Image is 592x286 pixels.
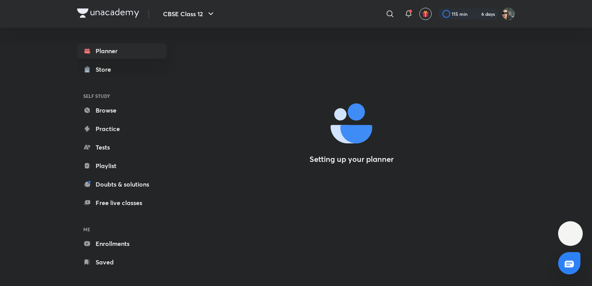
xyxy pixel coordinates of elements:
[77,43,166,59] a: Planner
[309,155,394,164] h4: Setting up your planner
[158,6,220,22] button: CBSE Class 12
[77,89,166,103] h6: SELF STUDY
[77,62,166,77] a: Store
[419,8,432,20] button: avatar
[472,10,480,18] img: streak
[77,195,166,210] a: Free live classes
[77,158,166,173] a: Playlist
[77,103,166,118] a: Browse
[77,140,166,155] a: Tests
[566,229,575,238] img: ttu
[77,236,166,251] a: Enrollments
[77,121,166,136] a: Practice
[77,254,166,270] a: Saved
[77,177,166,192] a: Doubts & solutions
[77,8,139,18] img: Company Logo
[77,8,139,20] a: Company Logo
[77,223,166,236] h6: ME
[502,7,515,20] img: Arihant
[422,10,429,17] img: avatar
[96,65,116,74] div: Store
